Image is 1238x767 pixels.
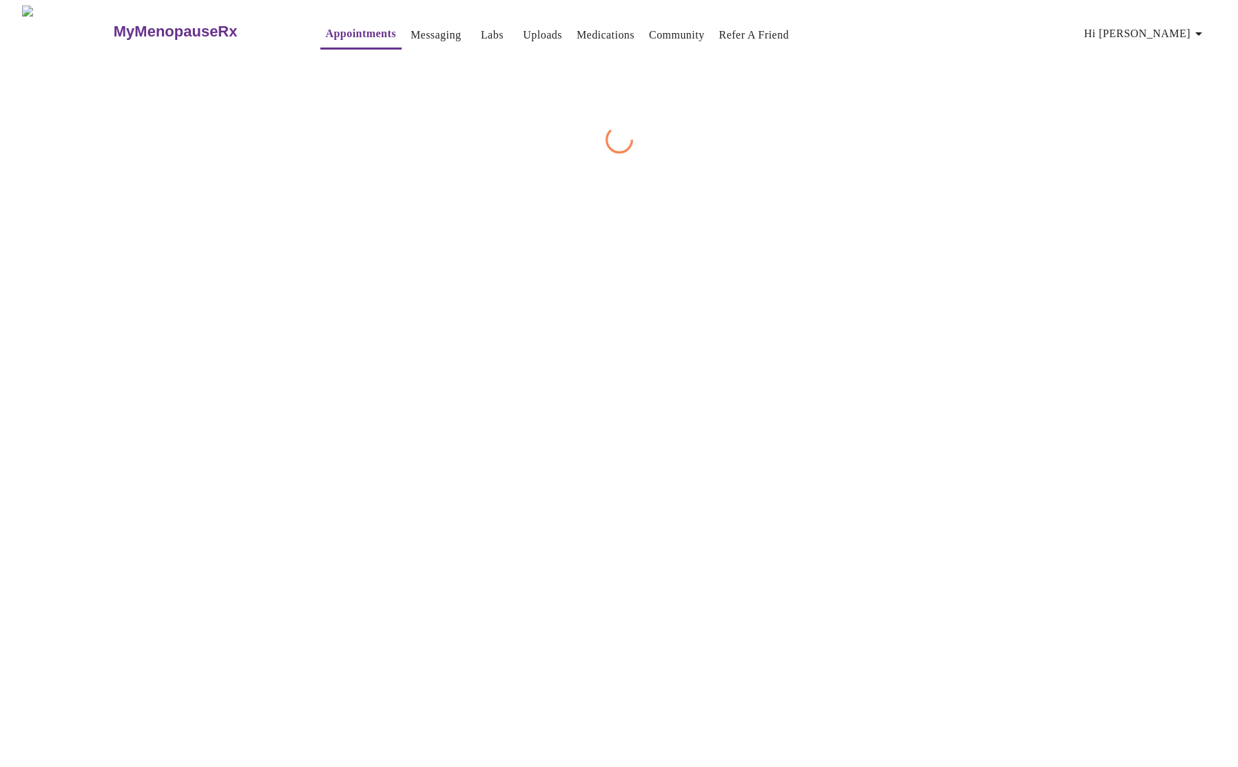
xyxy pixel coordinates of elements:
a: Labs [481,25,504,45]
button: Labs [470,21,514,49]
a: MyMenopauseRx [112,8,292,56]
button: Appointments [320,20,402,50]
button: Hi [PERSON_NAME] [1079,20,1213,48]
h3: MyMenopauseRx [114,23,238,41]
a: Community [649,25,705,45]
button: Uploads [517,21,568,49]
a: Messaging [411,25,461,45]
button: Refer a Friend [714,21,795,49]
img: MyMenopauseRx Logo [22,6,112,57]
button: Messaging [405,21,466,49]
a: Appointments [326,24,396,43]
span: Hi [PERSON_NAME] [1084,24,1207,43]
button: Medications [571,21,640,49]
a: Medications [577,25,635,45]
a: Uploads [523,25,562,45]
a: Refer a Friend [719,25,790,45]
button: Community [643,21,710,49]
